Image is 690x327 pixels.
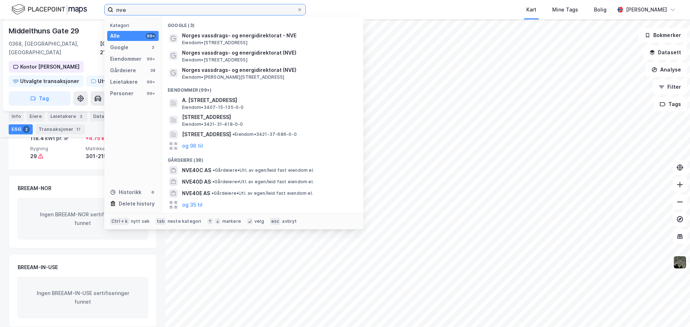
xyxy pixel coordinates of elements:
div: Ctrl + k [110,218,130,225]
div: Info [9,111,24,121]
div: 17 [75,126,82,133]
div: Ingen BREEAM-IN-USE sertifiseringer funnet [18,277,148,318]
span: Matrikkel [86,146,138,152]
div: Eiendommer [110,55,141,63]
div: Mine Tags [552,5,578,14]
img: 9k= [673,255,687,269]
div: Historikk [110,188,141,197]
div: tab [155,218,166,225]
span: Eiendom • [PERSON_NAME][STREET_ADDRESS] [182,74,284,80]
div: Utvalg Majorstuen [98,77,145,86]
div: Google (3) [162,17,363,30]
div: 29 [30,152,37,161]
div: BREEAM-NOR [18,184,51,193]
div: 3 [150,45,156,50]
div: Kontor [PERSON_NAME] [20,63,80,71]
div: 38 [150,68,156,73]
div: Datasett [90,111,126,121]
div: Alle [110,32,120,40]
div: nytt søk [131,218,150,224]
span: NVE40D AS [182,178,211,186]
div: Leietakere [110,78,138,86]
span: [STREET_ADDRESS] [182,130,231,139]
div: + 4.75 kWt pr. ㎡ [86,134,125,143]
div: Utvalgte transaksjoner [20,77,79,86]
span: Eiendom • 3407-15-135-0-0 [182,105,244,110]
input: Søk på adresse, matrikkel, gårdeiere, leietakere eller personer [113,4,297,15]
div: Gårdeiere [110,66,136,75]
div: velg [254,218,264,224]
span: Bygning [30,146,83,152]
div: Google [110,43,128,52]
div: Transaksjoner [36,124,85,134]
div: Eiere [27,111,45,121]
div: ESG [9,124,33,134]
iframe: Chat Widget [654,293,690,327]
span: • [232,132,235,137]
div: 2 [23,126,30,133]
span: A. [STREET_ADDRESS] [182,96,355,105]
span: Gårdeiere • Utl. av egen/leid fast eiendom el. [212,190,313,196]
div: Gårdeiere (38) [162,152,363,165]
div: markere [222,218,241,224]
div: Leietakere [47,111,87,121]
div: Leietakere (99+) [162,211,363,224]
div: esc [270,218,281,225]
div: Middelthuns Gate 29 [9,25,81,37]
div: 3 [77,113,85,120]
div: 301-215-235-0-0 [86,152,138,161]
span: Eiendom • [STREET_ADDRESS] [182,40,248,46]
div: Kategori [110,23,159,28]
button: og 96 til [182,142,203,150]
button: Bokmerker [639,28,687,42]
span: • [212,179,214,184]
div: 118.4 [30,134,69,143]
div: 6 [150,189,156,195]
div: 0368, [GEOGRAPHIC_DATA], [GEOGRAPHIC_DATA] [9,40,100,57]
button: Analyse [645,63,687,77]
span: NVE40C AS [182,166,211,175]
div: [PERSON_NAME] [626,5,667,14]
span: Gårdeiere • Utl. av egen/leid fast eiendom el. [213,167,314,173]
div: Eiendommer (99+) [162,82,363,95]
div: Kart [526,5,536,14]
button: Datasett [643,45,687,60]
span: Eiendom • [STREET_ADDRESS] [182,57,248,63]
div: 99+ [146,56,156,62]
span: • [213,167,215,173]
span: Eiendom • 3421-31-418-0-0 [182,121,243,127]
span: Norges vassdrags- og energidirektorat - NVE [182,31,355,40]
span: NVE40E AS [182,189,210,198]
div: 99+ [146,33,156,39]
button: Tag [9,91,71,106]
span: • [212,190,214,196]
div: neste kategori [168,218,201,224]
div: Delete history [119,199,155,208]
button: Tags [654,97,687,111]
div: kWt pr. ㎡ [44,134,69,143]
button: og 35 til [182,201,203,209]
div: avbryt [282,218,297,224]
span: Norges vassdrags- og energidirektorat (NVE) [182,49,355,57]
div: 99+ [146,91,156,96]
div: Ingen BREEAM-NOR sertifiseringer funnet [18,198,148,239]
span: Gårdeiere • Utl. av egen/leid fast eiendom el. [212,179,314,185]
span: Norges vassdrags- og energidirektorat (NVE) [182,66,355,74]
span: Eiendom • 3421-37-686-0-0 [232,132,297,137]
div: [GEOGRAPHIC_DATA], 215/235 [100,40,157,57]
div: 99+ [146,79,156,85]
button: Filter [653,80,687,94]
div: Bolig [594,5,607,14]
span: [STREET_ADDRESS] [182,113,355,121]
div: BREEAM-IN-USE [18,263,58,272]
img: logo.f888ab2527a4732fd821a326f86c7f29.svg [12,3,87,16]
div: Personer [110,89,133,98]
